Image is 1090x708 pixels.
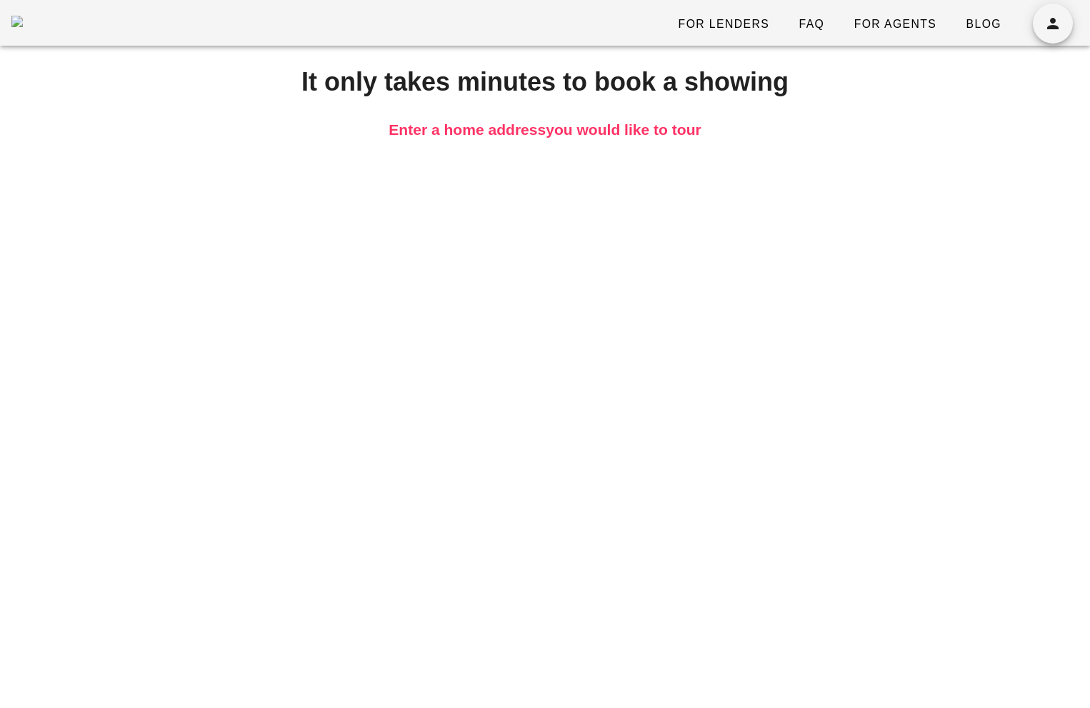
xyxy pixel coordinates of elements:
h3: Enter a home address [131,118,960,141]
span: It only takes minutes to book a showing [301,67,789,96]
span: FAQ [798,18,824,31]
span: For Lenders [677,18,769,31]
img: desktop-logo.png [11,16,23,27]
span: you would like to tour [546,121,701,138]
span: For Agents [853,18,936,31]
a: Blog [954,11,1013,37]
a: For Agents [841,11,948,37]
span: Blog [965,18,1001,31]
a: For Lenders [666,11,781,37]
a: FAQ [786,11,836,37]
